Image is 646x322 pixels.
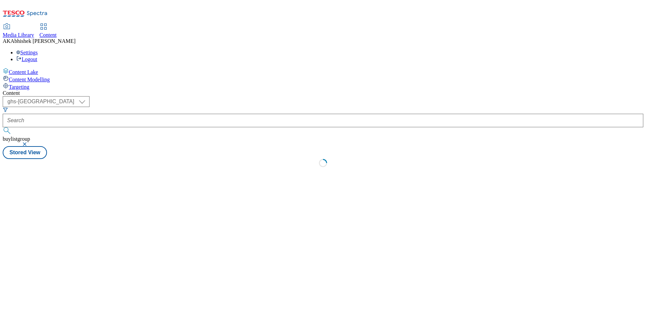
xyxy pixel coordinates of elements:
span: AK [3,38,10,44]
svg: Search Filters [3,107,8,112]
a: Targeting [3,83,643,90]
button: Stored View [3,146,47,159]
span: Targeting [9,84,29,90]
a: Media Library [3,24,34,38]
div: Content [3,90,643,96]
a: Settings [16,50,38,55]
span: Content [40,32,57,38]
span: Media Library [3,32,34,38]
span: Abhishek [PERSON_NAME] [10,38,75,44]
a: Content Lake [3,68,643,75]
input: Search [3,114,643,127]
a: Content Modelling [3,75,643,83]
a: Content [40,24,57,38]
a: Logout [16,56,37,62]
span: Content Lake [9,69,38,75]
span: buylistgroup [3,136,30,142]
span: Content Modelling [9,77,50,82]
